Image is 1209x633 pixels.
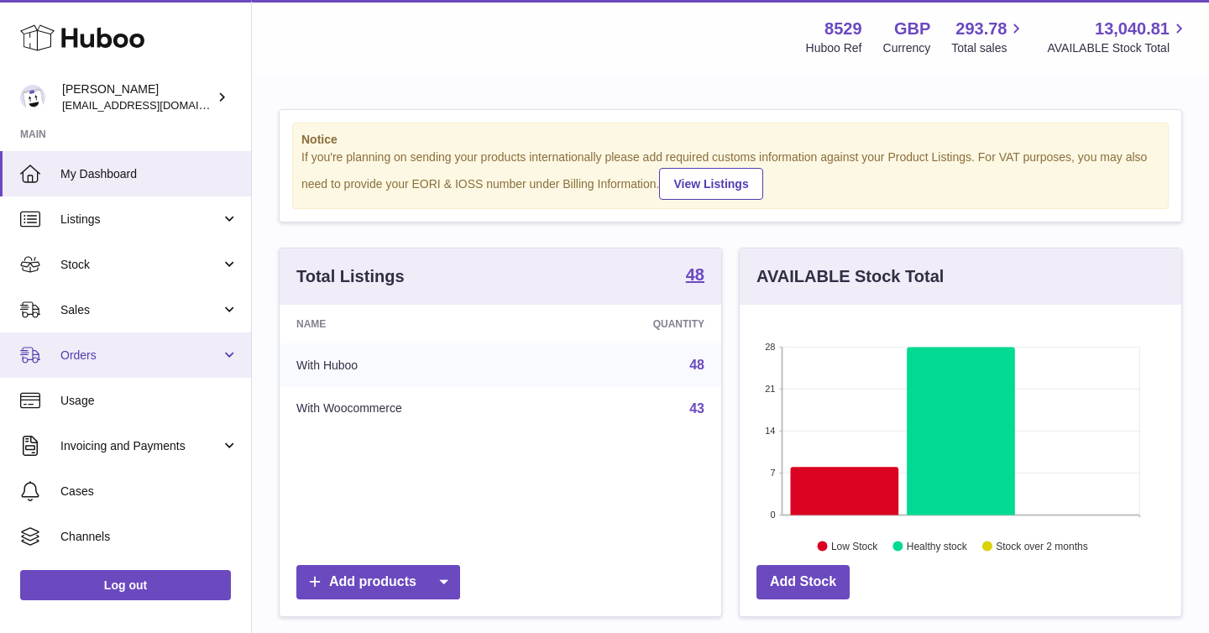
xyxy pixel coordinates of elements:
[1047,40,1189,56] span: AVAILABLE Stock Total
[765,342,775,352] text: 28
[831,540,878,552] text: Low Stock
[280,305,553,343] th: Name
[62,81,213,113] div: [PERSON_NAME]
[60,302,221,318] span: Sales
[996,540,1087,552] text: Stock over 2 months
[20,570,231,600] a: Log out
[1095,18,1170,40] span: 13,040.81
[60,484,238,500] span: Cases
[894,18,930,40] strong: GBP
[280,387,553,431] td: With Woocommerce
[770,510,775,520] text: 0
[955,18,1007,40] span: 293.78
[296,565,460,599] a: Add products
[1047,18,1189,56] a: 13,040.81 AVAILABLE Stock Total
[301,149,1159,200] div: If you're planning on sending your products internationally please add required customs informati...
[60,529,238,545] span: Channels
[20,85,45,110] img: admin@redgrass.ch
[301,132,1159,148] strong: Notice
[60,393,238,409] span: Usage
[296,265,405,288] h3: Total Listings
[553,305,721,343] th: Quantity
[756,565,850,599] a: Add Stock
[686,266,704,283] strong: 48
[907,540,968,552] text: Healthy stock
[689,401,704,416] a: 43
[951,40,1026,56] span: Total sales
[62,98,247,112] span: [EMAIL_ADDRESS][DOMAIN_NAME]
[824,18,862,40] strong: 8529
[686,266,704,286] a: 48
[60,348,221,364] span: Orders
[765,426,775,436] text: 14
[280,343,553,387] td: With Huboo
[806,40,862,56] div: Huboo Ref
[770,468,775,478] text: 7
[756,265,944,288] h3: AVAILABLE Stock Total
[689,358,704,372] a: 48
[60,212,221,228] span: Listings
[765,384,775,394] text: 21
[659,168,762,200] a: View Listings
[883,40,931,56] div: Currency
[60,166,238,182] span: My Dashboard
[60,438,221,454] span: Invoicing and Payments
[951,18,1026,56] a: 293.78 Total sales
[60,257,221,273] span: Stock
